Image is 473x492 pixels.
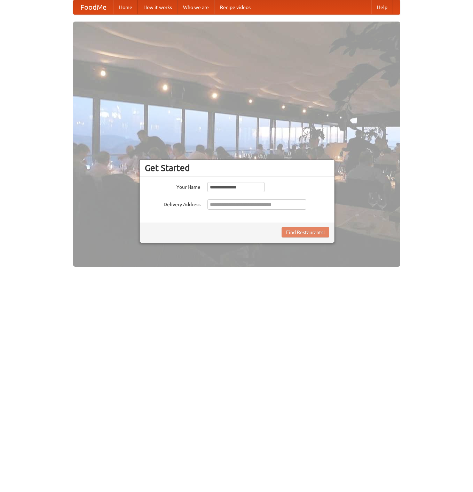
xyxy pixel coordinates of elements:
[145,163,329,173] h3: Get Started
[145,199,200,208] label: Delivery Address
[138,0,178,14] a: How it works
[73,0,113,14] a: FoodMe
[113,0,138,14] a: Home
[145,182,200,191] label: Your Name
[371,0,393,14] a: Help
[178,0,214,14] a: Who we are
[282,227,329,237] button: Find Restaurants!
[214,0,256,14] a: Recipe videos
